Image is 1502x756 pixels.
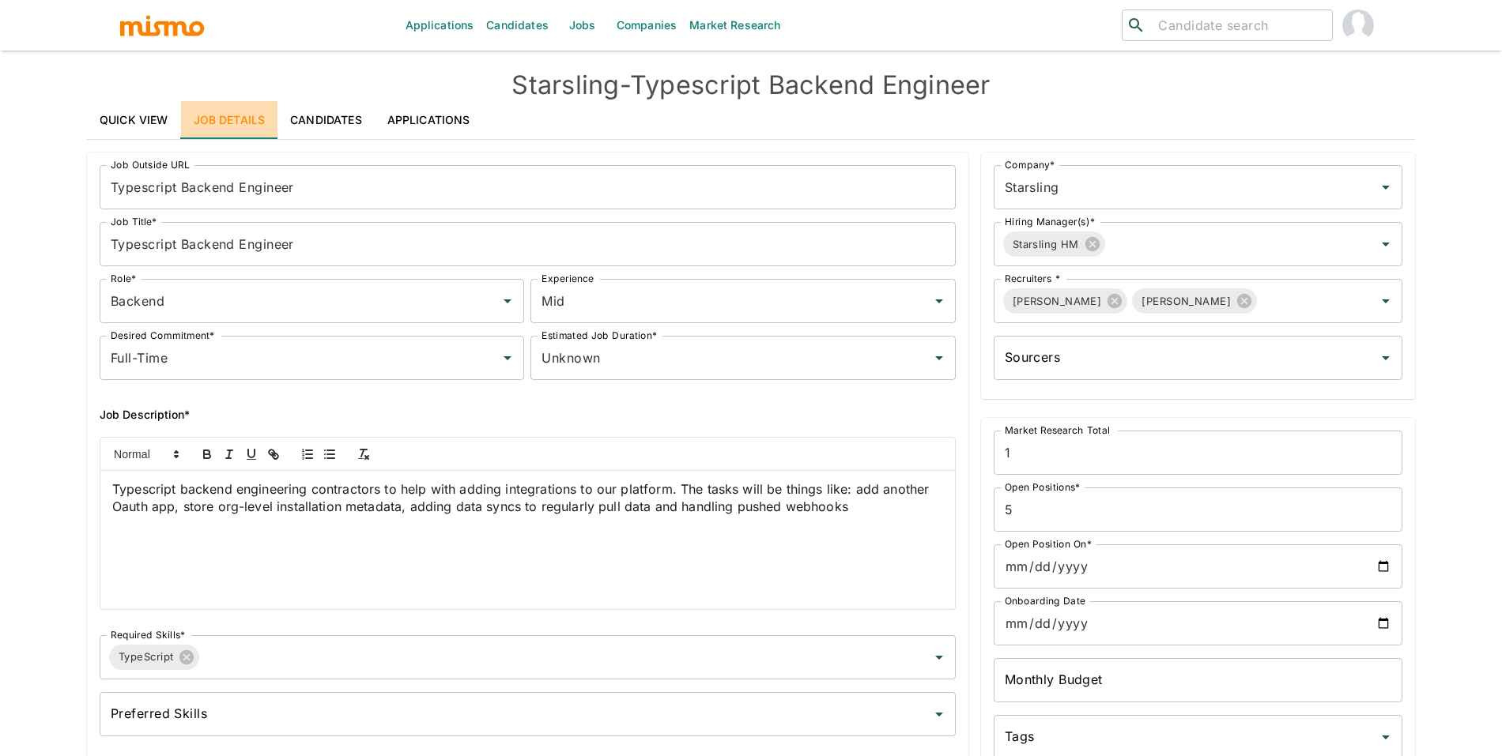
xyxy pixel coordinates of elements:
[1132,292,1240,310] span: [PERSON_NAME]
[1375,233,1397,255] button: Open
[1342,9,1374,41] img: Maria Lujan Ciommo
[1005,272,1060,285] label: Recruiters *
[496,290,519,312] button: Open
[1005,215,1095,228] label: Hiring Manager(s)*
[928,646,950,668] button: Open
[928,703,950,725] button: Open
[181,101,278,139] a: Job Details
[542,272,594,285] label: Experience
[1003,231,1105,257] div: Starsling HM
[1003,292,1111,310] span: [PERSON_NAME]
[112,481,933,515] span: Typescript backend engineering contractors to help with adding integrations to our platform. The ...
[1132,288,1257,314] div: [PERSON_NAME]
[111,215,157,228] label: Job Title*
[109,648,183,666] span: TypeScript
[1375,290,1397,312] button: Open
[87,70,1415,101] h4: Starsling - Typescript Backend Engineer
[111,628,186,641] label: Required Skills*
[109,645,199,670] div: TypeScript
[111,272,136,285] label: Role*
[119,13,206,37] img: logo
[375,101,483,139] a: Applications
[1005,158,1055,171] label: Company*
[100,405,956,424] h6: Job Description*
[111,329,215,342] label: Desired Commitment*
[928,347,950,369] button: Open
[1003,235,1089,254] span: Starsling HM
[1005,423,1110,437] label: Market Research Total
[1375,726,1397,748] button: Open
[87,101,181,139] a: Quick View
[1375,176,1397,198] button: Open
[928,290,950,312] button: Open
[1152,14,1326,36] input: Candidate search
[277,101,375,139] a: Candidates
[542,329,657,342] label: Estimated Job Duration*
[1375,347,1397,369] button: Open
[1005,537,1092,551] label: Open Position On*
[1005,480,1081,494] label: Open Positions*
[1003,288,1128,314] div: [PERSON_NAME]
[1005,594,1085,607] label: Onboarding Date
[496,347,519,369] button: Open
[111,158,190,171] label: Job Outside URL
